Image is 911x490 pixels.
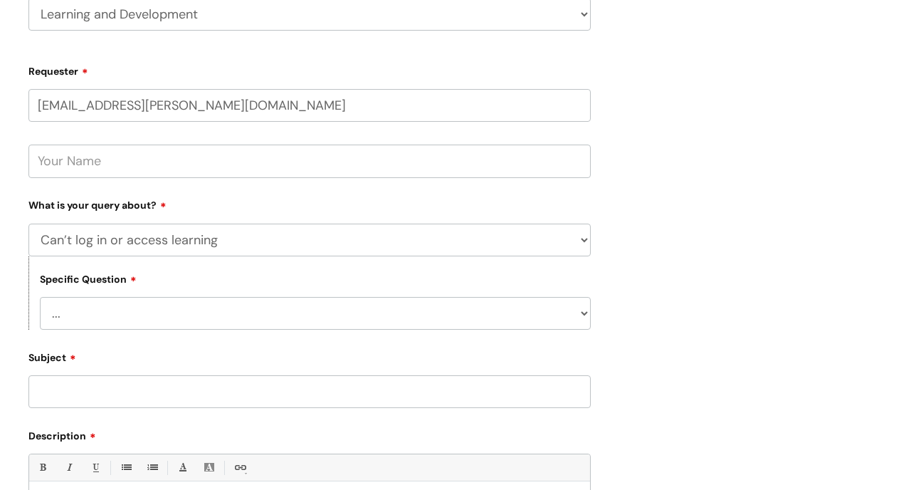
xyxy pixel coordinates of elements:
label: Requester [28,61,591,78]
a: Bold (⌘B) [33,459,51,476]
label: Subject [28,347,591,364]
label: Specific Question [40,271,137,286]
input: Your Name [28,145,591,177]
a: Italic (⌘I) [60,459,78,476]
input: Email [28,89,591,122]
a: Font Color [174,459,191,476]
a: Link [231,459,248,476]
a: 1. Ordered List (⌘⇧8) [143,459,161,476]
label: What is your query about? [28,194,591,212]
a: Underline(⌘U) [86,459,104,476]
a: • Unordered List (⌘⇧7) [117,459,135,476]
label: Description [28,425,591,442]
a: Back Color [200,459,218,476]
